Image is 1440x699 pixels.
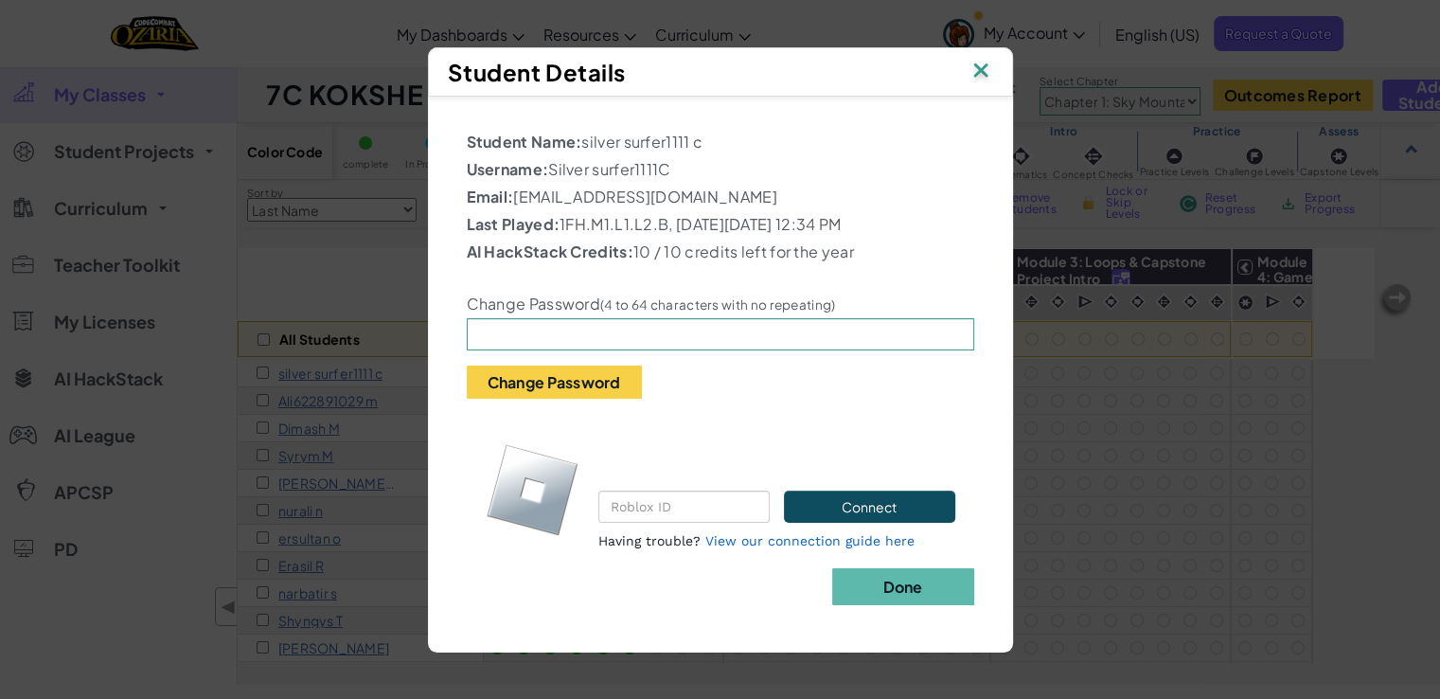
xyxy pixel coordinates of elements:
b: Email: [467,187,514,206]
p: 1FH.M1.L1.L2.B, [DATE][DATE] 12:34 PM [467,213,974,236]
p: silver surfer1111 c [467,131,974,153]
a: View our connection guide here [705,533,915,548]
p: [EMAIL_ADDRESS][DOMAIN_NAME] [467,186,974,208]
input: Roblox ID [598,491,770,523]
label: Change Password [467,295,836,314]
p: Connect the student's CodeCombat and Roblox accounts. [598,432,955,477]
small: (4 to 64 characters with no repeating) [600,296,835,313]
button: Connect [784,491,954,523]
b: Last Played: [467,214,560,234]
b: AI HackStack Credits: [467,242,633,261]
b: Done [882,577,922,597]
p: 10 / 10 credits left for the year [467,241,974,263]
p: Silver surfer1111C [467,158,974,181]
img: roblox-logo.svg [486,443,579,537]
span: Student Details [448,58,626,86]
button: Change Password [467,366,642,399]
b: Student Name: [467,132,582,152]
b: Username: [467,159,549,179]
button: Done [832,568,974,605]
img: IconClose.svg [969,58,993,86]
span: Having trouble? [598,533,701,548]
